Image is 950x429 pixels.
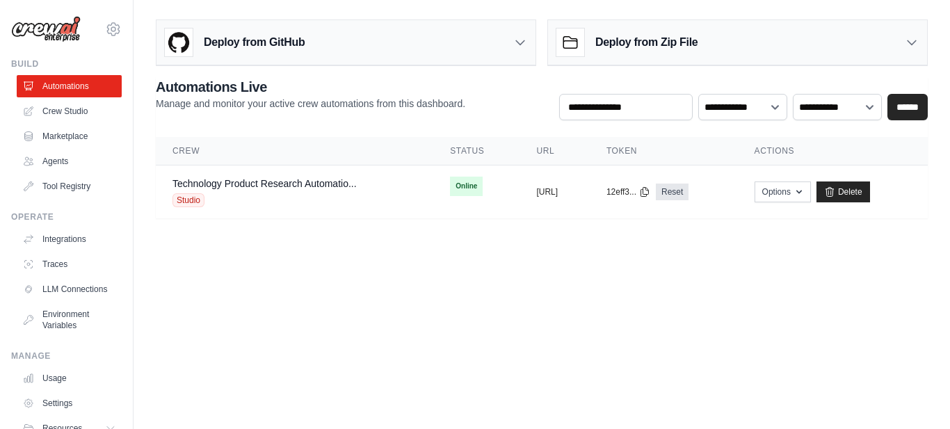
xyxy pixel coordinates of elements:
[595,34,698,51] h3: Deploy from Zip File
[755,181,811,202] button: Options
[11,58,122,70] div: Build
[165,29,193,56] img: GitHub Logo
[450,177,483,196] span: Online
[17,278,122,300] a: LLM Connections
[17,75,122,97] a: Automations
[17,303,122,337] a: Environment Variables
[816,181,870,202] a: Delete
[17,367,122,389] a: Usage
[590,137,738,165] th: Token
[606,186,650,197] button: 12eff3...
[17,228,122,250] a: Integrations
[17,100,122,122] a: Crew Studio
[17,253,122,275] a: Traces
[172,193,204,207] span: Studio
[172,178,357,189] a: Technology Product Research Automatio...
[11,211,122,222] div: Operate
[204,34,305,51] h3: Deploy from GitHub
[17,150,122,172] a: Agents
[156,77,465,97] h2: Automations Live
[11,16,81,42] img: Logo
[433,137,520,165] th: Status
[156,97,465,111] p: Manage and monitor your active crew automations from this dashboard.
[17,175,122,197] a: Tool Registry
[17,392,122,414] a: Settings
[11,350,122,362] div: Manage
[520,137,590,165] th: URL
[656,184,689,200] a: Reset
[17,125,122,147] a: Marketplace
[738,137,928,165] th: Actions
[156,137,433,165] th: Crew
